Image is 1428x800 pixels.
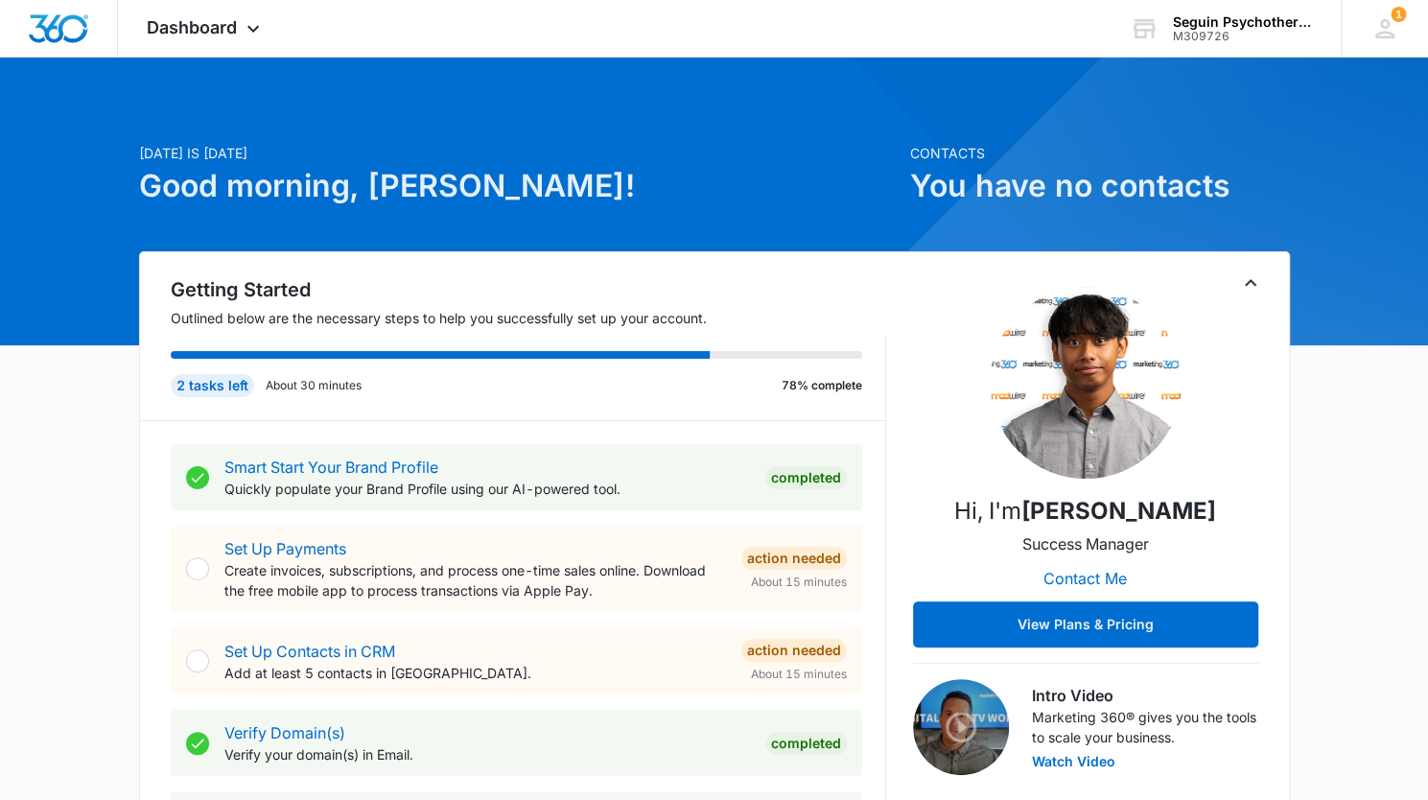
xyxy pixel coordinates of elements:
div: notifications count [1391,7,1406,22]
div: Action Needed [741,547,847,570]
strong: [PERSON_NAME] [1021,497,1216,525]
a: Verify Domain(s) [224,723,345,742]
p: Quickly populate your Brand Profile using our AI-powered tool. [224,479,750,499]
p: Success Manager [1022,532,1149,555]
h1: You have no contacts [910,163,1290,209]
span: About 15 minutes [751,666,847,683]
h3: Intro Video [1032,684,1258,707]
p: Verify your domain(s) in Email. [224,744,750,765]
div: Action Needed [741,639,847,662]
p: About 30 minutes [266,377,362,394]
p: Add at least 5 contacts in [GEOGRAPHIC_DATA]. [224,663,726,683]
div: 2 tasks left [171,374,254,397]
p: 78% complete [782,377,862,394]
span: Dashboard [147,17,237,37]
span: About 15 minutes [751,574,847,591]
img: Intro Video [913,679,1009,775]
a: Set Up Payments [224,539,346,558]
p: Outlined below are the necessary steps to help you successfully set up your account. [171,308,886,328]
h2: Getting Started [171,275,886,304]
div: account id [1173,30,1313,43]
button: Watch Video [1032,755,1115,768]
a: Smart Start Your Brand Profile [224,458,438,477]
p: Marketing 360® gives you the tools to scale your business. [1032,707,1258,747]
a: Set Up Contacts in CRM [224,642,395,661]
div: Completed [765,466,847,489]
p: Contacts [910,143,1290,163]
img: Ilham Nugroho [990,287,1182,479]
p: Create invoices, subscriptions, and process one-time sales online. Download the free mobile app t... [224,560,726,600]
button: Toggle Collapse [1239,271,1262,294]
div: account name [1173,14,1313,30]
button: Contact Me [1024,555,1146,601]
p: Hi, I'm [954,494,1216,529]
h1: Good morning, [PERSON_NAME]! [139,163,899,209]
p: [DATE] is [DATE] [139,143,899,163]
div: Completed [765,732,847,755]
button: View Plans & Pricing [913,601,1258,647]
span: 1 [1391,7,1406,22]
